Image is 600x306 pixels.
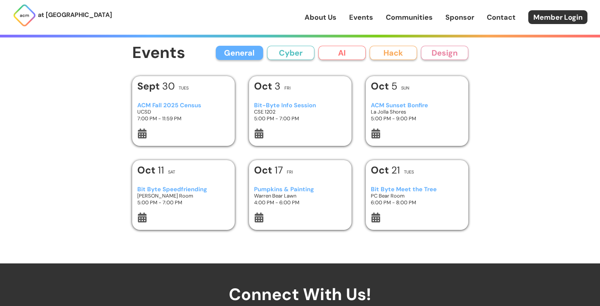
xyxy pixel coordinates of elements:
a: Contact [487,12,516,22]
h3: ACM Fall 2025 Census [137,102,229,109]
b: Oct [137,164,158,177]
h3: 7:00 PM - 11:59 PM [137,115,229,122]
h3: Bit Byte Meet the Tree [371,186,463,193]
p: at [GEOGRAPHIC_DATA] [38,10,112,20]
h3: Warren Bear Lawn [254,192,346,199]
a: Events [349,12,373,22]
h1: 21 [371,165,400,175]
h3: 6:00 PM - 8:00 PM [371,199,463,206]
h2: Fri [284,86,291,90]
b: Oct [371,80,391,93]
h1: 5 [371,81,397,91]
h3: Bit-Byte Info Session [254,102,346,109]
h3: ACM Sunset Bonfire [371,102,463,109]
h3: 5:00 PM - 9:00 PM [371,115,463,122]
h3: CSE 1202 [254,108,346,115]
a: Communities [386,12,433,22]
h3: Bit Byte Speedfriending [137,186,229,193]
h3: PC Bear Room [371,192,463,199]
h2: Sat [168,170,175,174]
img: ACM Logo [13,4,36,27]
h3: 5:00 PM - 7:00 PM [137,199,229,206]
h1: 3 [254,81,280,91]
h1: 11 [137,165,164,175]
h2: Connect With Us! [150,263,451,304]
b: Oct [254,164,275,177]
button: General [216,46,263,60]
h2: Fri [287,170,293,174]
b: Sept [137,80,162,93]
a: at [GEOGRAPHIC_DATA] [13,4,112,27]
a: Member Login [528,10,587,24]
h2: Tues [179,86,189,90]
button: Hack [370,46,417,60]
h3: UCSD [137,108,229,115]
h3: Pumpkins & Painting [254,186,346,193]
h1: Events [132,44,185,62]
a: Sponsor [445,12,474,22]
button: Cyber [267,46,314,60]
h3: [PERSON_NAME] Room [137,192,229,199]
button: AI [318,46,366,60]
button: Design [421,46,468,60]
h3: La Jolla Shores [371,108,463,115]
b: Oct [254,80,275,93]
h2: Tues [404,170,414,174]
h1: 30 [137,81,175,91]
h2: Sun [401,86,409,90]
a: About Us [305,12,336,22]
b: Oct [371,164,391,177]
h1: 17 [254,165,283,175]
h3: 5:00 PM - 7:00 PM [254,115,346,122]
h3: 4:00 PM - 6:00 PM [254,199,346,206]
